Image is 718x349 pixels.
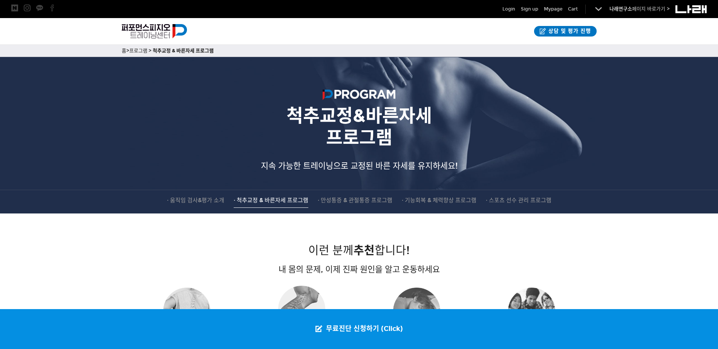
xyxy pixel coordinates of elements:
a: Mypage [544,5,562,13]
a: 척추교정 & 바른자세 프로그램 [153,48,214,54]
strong: 프로그램 [326,126,392,149]
span: 이런 분께 합니다! [308,244,410,257]
img: 거북목&오다리 - 예시 아이콘 [278,286,325,333]
span: · 스포츠 선수 관리 프로그램 [486,197,551,204]
strong: 나래연구소 [609,6,632,12]
a: · 스포츠 선수 관리 프로그램 [486,196,551,207]
span: · 기능회복 & 체력향상 프로그램 [402,197,476,204]
a: Sign up [521,5,538,13]
img: 성장 청소년 - 예시 아이콘 [508,288,555,335]
img: 척추측만증 - 예시 아이콘 [163,288,210,335]
a: Login [502,5,515,13]
a: · 척추교정 & 바른자세 프로그램 [234,196,308,208]
p: > > [122,47,597,55]
a: 홈 [122,48,126,54]
strong: 추천 [354,244,375,257]
strong: 척추교정&바른자세 [286,105,432,127]
a: · 만성통증 & 관절통증 프로그램 [318,196,392,207]
a: 무료진단 신청하기 (Click) [308,309,410,349]
span: · 척추교정 & 바른자세 프로그램 [234,197,308,204]
a: · 기능회복 & 체력향상 프로그램 [402,196,476,207]
span: 내 몸의 문제, 이제 진짜 원인을 알고 운동하세요 [279,264,440,274]
a: 상담 및 평가 진행 [534,26,597,37]
span: 상담 및 평가 진행 [546,27,591,35]
img: 자세불균형 - 예시 아이콘 [393,288,440,335]
a: 프로그램 [129,48,147,54]
a: 나래연구소페이지 바로가기 > [609,6,670,12]
a: Cart [568,5,578,13]
span: · 움직임 검사&평가 소개 [167,197,224,204]
img: PROGRAM [323,90,395,103]
span: · 만성통증 & 관절통증 프로그램 [318,197,392,204]
a: · 움직임 검사&평가 소개 [167,196,224,207]
span: 지속 가능한 트레이닝으로 교정된 바른 자세를 유지하세요! [261,161,458,171]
